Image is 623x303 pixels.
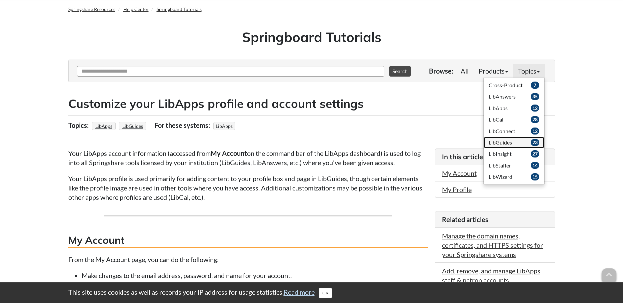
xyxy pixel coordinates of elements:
[531,93,539,100] span: 35
[62,287,562,298] div: This site uses cookies as well as records your IP address for usage statistics.
[602,268,616,283] span: arrow_upward
[531,173,539,180] span: 15
[68,6,115,12] a: Springshare Resources
[489,151,512,157] span: LibInsight
[531,150,539,157] span: 27
[155,119,212,132] div: For these systems:
[442,267,540,284] a: Add, remove, and manage LibApps staff & patron accounts
[213,122,235,130] span: LibApps
[531,116,539,123] span: 28
[429,66,453,76] p: Browse:
[489,105,508,111] span: LibApps
[68,96,555,112] h2: Customize your LibApps profile and account settings
[489,173,512,180] span: LibWizard
[121,121,144,131] a: LibGuides
[489,128,515,134] span: LibConnect
[531,139,539,146] span: 23
[157,6,202,12] a: Springboard Tutorials
[442,215,488,223] span: Related articles
[602,269,616,277] a: arrow_upward
[82,282,428,291] li: Configure the multi-factor authentication (MFA) method for your account.
[442,185,472,193] a: My Profile
[531,82,539,89] span: 7
[94,121,113,131] a: LibApps
[284,288,315,296] a: Read more
[68,174,428,202] p: Your LibApps profile is used primarily for adding content to your profile box and page in LibGuid...
[319,288,332,298] button: Close
[73,28,550,46] h1: Springboard Tutorials
[489,93,516,100] span: LibAnswers
[489,116,503,123] span: LibCal
[474,64,513,78] a: Products
[123,6,149,12] a: Help Center
[531,162,539,169] span: 14
[513,64,545,78] a: Topics
[442,152,548,161] h3: In this article
[489,82,523,88] span: Cross-Product
[531,105,539,112] span: 12
[68,119,90,132] div: Topics:
[68,255,428,264] p: From the My Account page, you can do the following:
[456,64,474,78] a: All
[68,149,428,167] p: Your LibApps account information (accessed from on the command bar of the LibApps dashboard) is u...
[211,149,247,157] strong: My Account
[68,233,428,248] h3: My Account
[489,139,512,146] span: LibGuides
[82,271,428,280] li: Make changes to the email address, password, and name for your account.
[442,232,543,258] a: Manage the domain names, certificates, and HTTPS settings for your Springshare systems
[489,162,511,168] span: LibStaffer
[442,169,477,177] a: My Account
[389,66,411,77] button: Search
[531,128,539,135] span: 12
